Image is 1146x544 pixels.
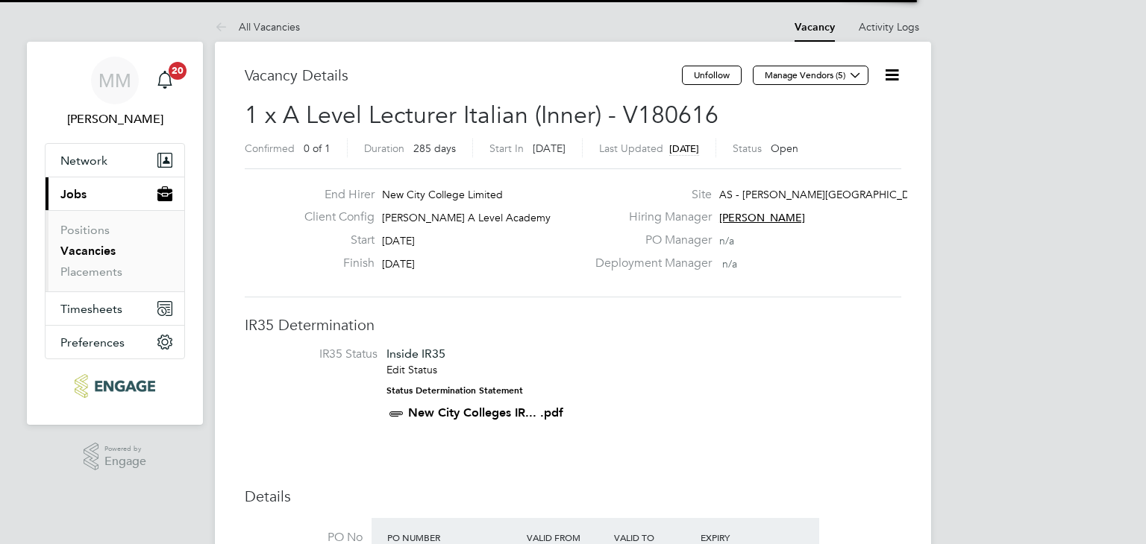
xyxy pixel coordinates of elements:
span: [DATE] [533,142,566,155]
h3: IR35 Determination [245,315,901,335]
button: Timesheets [46,292,184,325]
a: 20 [150,57,180,104]
label: Site [586,187,712,203]
a: Edit Status [386,363,437,376]
label: IR35 Status [260,347,378,362]
button: Preferences [46,326,184,358]
label: End Hirer [292,187,375,203]
label: Confirmed [245,142,295,155]
a: MM[PERSON_NAME] [45,57,185,128]
span: Open [771,142,798,155]
span: Timesheets [60,302,122,316]
nav: Main navigation [27,42,203,425]
a: Positions [60,223,110,237]
a: Vacancies [60,244,116,258]
span: MM [98,71,131,90]
label: Client Config [292,209,375,225]
span: [PERSON_NAME] A Level Academy [382,211,551,224]
strong: Status Determination Statement [386,385,523,396]
label: Finish [292,256,375,271]
a: Vacancy [795,21,835,34]
span: 1 x A Level Lecturer Italian (Inner) - V180616 [245,101,718,130]
div: Jobs [46,210,184,291]
span: Mohon Miah [45,110,185,128]
button: Unfollow [682,66,742,85]
a: Activity Logs [859,20,919,34]
span: Engage [104,455,146,468]
span: [DATE] [382,257,415,271]
button: Manage Vendors (5) [753,66,868,85]
span: [PERSON_NAME] [719,211,805,224]
span: Network [60,154,107,168]
label: Last Updated [599,142,663,155]
label: Status [733,142,762,155]
img: ncclondon-logo-retina.png [75,374,154,398]
span: n/a [719,234,734,247]
span: New City College Limited [382,188,503,201]
label: Deployment Manager [586,256,712,271]
span: Powered by [104,443,146,455]
span: 0 of 1 [304,142,331,155]
span: [DATE] [669,142,699,155]
h3: Vacancy Details [245,66,682,85]
button: Network [46,144,184,177]
a: All Vacancies [215,20,300,34]
span: 20 [169,62,187,80]
span: [DATE] [382,234,415,247]
h3: Details [245,487,901,506]
label: Start [292,233,375,248]
a: New City Colleges IR... .pdf [408,405,563,420]
span: Inside IR35 [386,347,445,361]
label: Hiring Manager [586,209,712,225]
a: Placements [60,265,122,279]
a: Go to home page [45,374,185,398]
span: n/a [722,257,737,271]
label: Duration [364,142,404,155]
label: Start In [489,142,524,155]
span: 285 days [413,142,456,155]
a: Powered byEngage [84,443,147,471]
label: PO Manager [586,233,712,248]
span: Jobs [60,187,87,201]
button: Jobs [46,177,184,210]
span: Preferences [60,335,125,350]
span: AS - [PERSON_NAME][GEOGRAPHIC_DATA] [719,188,933,201]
